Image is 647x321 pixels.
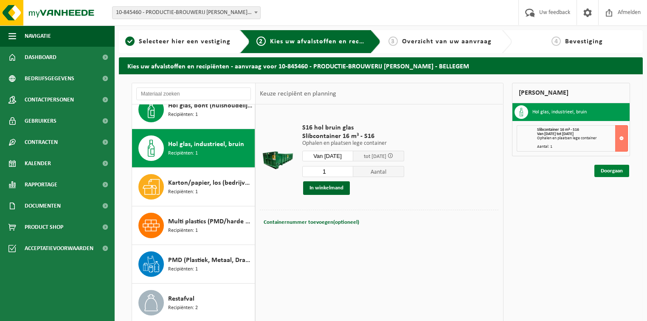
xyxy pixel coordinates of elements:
span: Recipiënten: 1 [168,265,198,273]
div: Keuze recipiënt en planning [256,83,340,104]
span: S16 hol bruin glas [302,124,404,132]
span: Kies uw afvalstoffen en recipiënten [270,38,387,45]
span: Recipiënten: 1 [168,149,198,158]
span: 1 [125,37,135,46]
input: Selecteer datum [302,151,353,161]
span: Contactpersonen [25,89,74,110]
div: [PERSON_NAME] [512,83,630,103]
span: Containernummer toevoegen(optioneel) [264,220,359,225]
span: Overzicht van uw aanvraag [402,38,492,45]
span: 10-845460 - PRODUCTIE-BROUWERIJ OMER VANDER GHINSTE - BELLEGEM [112,6,261,19]
span: Aantal [353,166,404,177]
span: Slibcontainer 16 m³ - S16 [302,132,404,141]
span: Bevestiging [565,38,603,45]
button: Hol glas, bont (huishoudelijk) Recipiënten: 1 [132,90,255,129]
button: Hol glas, industrieel, bruin Recipiënten: 1 [132,129,255,168]
input: Materiaal zoeken [136,87,251,100]
div: Ophalen en plaatsen lege container [537,136,628,141]
span: 3 [388,37,398,46]
strong: Van [DATE] tot [DATE] [537,132,574,136]
span: Recipiënten: 1 [168,111,198,119]
h2: Kies uw afvalstoffen en recipiënten - aanvraag voor 10-845460 - PRODUCTIE-BROUWERIJ [PERSON_NAME]... [119,57,643,74]
span: Contracten [25,132,58,153]
span: Hol glas, industrieel, bruin [168,139,244,149]
span: Acceptatievoorwaarden [25,238,93,259]
span: Recipiënten: 1 [168,227,198,235]
span: Gebruikers [25,110,56,132]
span: Kalender [25,153,51,174]
button: Multi plastics (PMD/harde kunststoffen/spanbanden/EPS/folie naturel/folie gemengd) Recipiënten: 1 [132,206,255,245]
span: 2 [256,37,266,46]
span: Bedrijfsgegevens [25,68,74,89]
button: PMD (Plastiek, Metaal, Drankkartons) (bedrijven) Recipiënten: 1 [132,245,255,284]
span: Karton/papier, los (bedrijven) [168,178,253,188]
span: 10-845460 - PRODUCTIE-BROUWERIJ OMER VANDER GHINSTE - BELLEGEM [113,7,260,19]
span: Navigatie [25,25,51,47]
a: Doorgaan [594,165,629,177]
span: Multi plastics (PMD/harde kunststoffen/spanbanden/EPS/folie naturel/folie gemengd) [168,217,253,227]
span: Product Shop [25,217,63,238]
span: PMD (Plastiek, Metaal, Drankkartons) (bedrijven) [168,255,253,265]
span: Rapportage [25,174,57,195]
div: Aantal: 1 [537,145,628,149]
a: 1Selecteer hier een vestiging [123,37,233,47]
span: Recipiënten: 2 [168,304,198,312]
p: Ophalen en plaatsen lege container [302,141,404,146]
span: tot [DATE] [364,154,386,159]
span: Selecteer hier een vestiging [139,38,231,45]
h3: Hol glas, industrieel, bruin [532,105,587,119]
span: Dashboard [25,47,56,68]
span: 4 [551,37,561,46]
span: Restafval [168,294,194,304]
button: In winkelmand [303,181,350,195]
span: Recipiënten: 1 [168,188,198,196]
span: Documenten [25,195,61,217]
button: Karton/papier, los (bedrijven) Recipiënten: 1 [132,168,255,206]
span: Slibcontainer 16 m³ - S16 [537,127,579,132]
button: Containernummer toevoegen(optioneel) [263,217,360,228]
span: Hol glas, bont (huishoudelijk) [168,101,253,111]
